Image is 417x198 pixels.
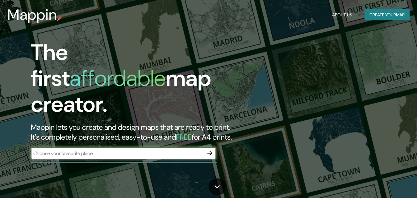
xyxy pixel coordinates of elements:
[70,64,166,93] h1: affordable
[362,174,410,191] iframe: Help widget launcher
[176,132,192,142] h5: FREE
[365,9,410,21] button: Create yourmap
[31,150,204,157] input: Choose your favourite place
[7,6,57,23] h3: Mappin
[330,9,355,21] button: About Us
[57,16,62,21] img: mappin-pin
[31,40,240,122] h1: The first map creator.
[31,122,240,142] h2: Mappin lets you create and design maps that are ready to print. It's completely personalised, eas...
